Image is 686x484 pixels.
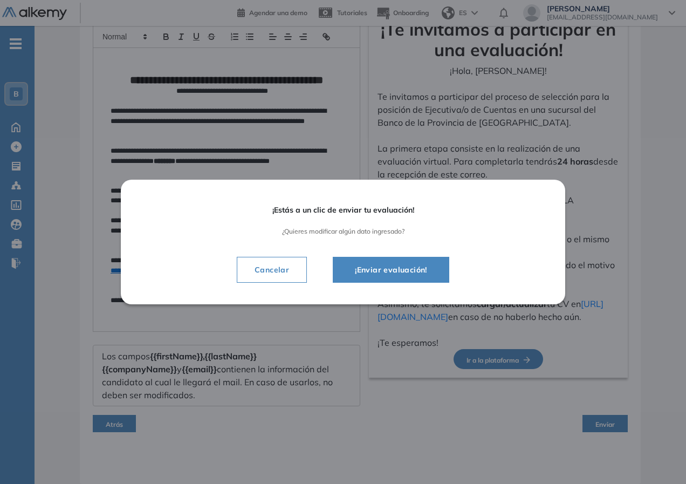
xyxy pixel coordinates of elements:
button: ¡Enviar evaluación! [333,257,449,283]
button: Cancelar [237,257,307,283]
span: ¿Quieres modificar algún dato ingresado? [151,228,535,235]
span: ¡Estás a un clic de enviar tu evaluación! [151,206,535,215]
span: ¡Enviar evaluación! [346,263,436,276]
span: Cancelar [246,263,298,276]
